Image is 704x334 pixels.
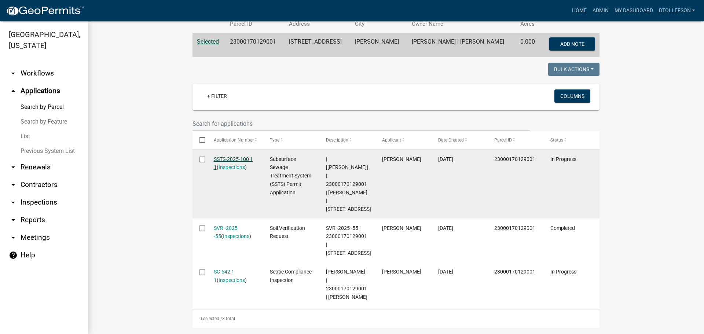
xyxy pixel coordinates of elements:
[9,87,18,95] i: arrow_drop_up
[219,164,245,170] a: Inspections
[516,33,541,57] td: 0.000
[270,225,305,239] span: Soil Verification Request
[219,277,245,283] a: Inspections
[9,233,18,242] i: arrow_drop_down
[375,131,431,149] datatable-header-cell: Applicant
[382,225,421,231] span: Timothy Clarence Propst
[351,15,407,33] th: City
[494,225,535,231] span: 23000170129001
[550,269,576,275] span: In Progress
[487,131,543,149] datatable-header-cell: Parcel ID
[590,4,612,18] a: Admin
[326,269,367,300] span: Emma Swenson | | 23000170129001 | NORMAN SCHULKE
[407,33,516,57] td: [PERSON_NAME] | [PERSON_NAME]
[569,4,590,18] a: Home
[554,89,590,103] button: Columns
[560,41,584,47] span: Add Note
[438,269,453,275] span: 10/23/2024
[319,131,375,149] datatable-header-cell: Description
[225,15,285,33] th: Parcel ID
[9,163,18,172] i: arrow_drop_down
[382,156,421,162] span: Timothy Clarence Propst
[197,38,219,45] a: Selected
[326,156,371,212] span: | [Brittany Tollefson] | 23000170129001 | NORMAN SCHULKE | 19299 540TH AVE
[192,131,206,149] datatable-header-cell: Select
[214,155,256,172] div: ( )
[270,137,279,143] span: Type
[270,156,311,195] span: Subsurface Sewage Treatment System (SSTS) Permit Application
[214,137,254,143] span: Application Number
[494,137,512,143] span: Parcel ID
[225,33,285,57] td: 23000170129001
[201,89,233,103] a: + Filter
[9,216,18,224] i: arrow_drop_down
[431,131,487,149] datatable-header-cell: Date Created
[407,15,516,33] th: Owner Name
[192,116,530,131] input: Search for applications
[494,156,535,162] span: 23000170129001
[438,225,453,231] span: 05/06/2025
[438,137,464,143] span: Date Created
[550,137,563,143] span: Status
[199,316,222,321] span: 0 selected /
[214,224,256,241] div: ( )
[656,4,698,18] a: btollefson
[214,225,238,239] a: SVR -2025 -55
[9,180,18,189] i: arrow_drop_down
[9,69,18,78] i: arrow_drop_down
[351,33,407,57] td: [PERSON_NAME]
[326,137,348,143] span: Description
[285,33,351,57] td: [STREET_ADDRESS]
[9,198,18,207] i: arrow_drop_down
[543,131,599,149] datatable-header-cell: Status
[494,269,535,275] span: 23000170129001
[263,131,319,149] datatable-header-cell: Type
[382,137,401,143] span: Applicant
[516,15,541,33] th: Acres
[270,269,312,283] span: Septic Compliance Inspection
[550,156,576,162] span: In Progress
[549,37,595,51] button: Add Note
[223,233,249,239] a: Inspections
[382,269,421,275] span: Brett Anderson
[214,156,253,170] a: SSTS-2025-100 1 1
[214,269,234,283] a: SC-642 1 1
[206,131,263,149] datatable-header-cell: Application Number
[192,309,599,328] div: 3 total
[438,156,453,162] span: 05/16/2025
[550,225,575,231] span: Completed
[548,63,599,76] button: Bulk Actions
[326,225,371,256] span: SVR -2025 -55 | 23000170129001 | 19299 540TH AVE
[9,251,18,260] i: help
[214,268,256,285] div: ( )
[612,4,656,18] a: My Dashboard
[285,15,351,33] th: Address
